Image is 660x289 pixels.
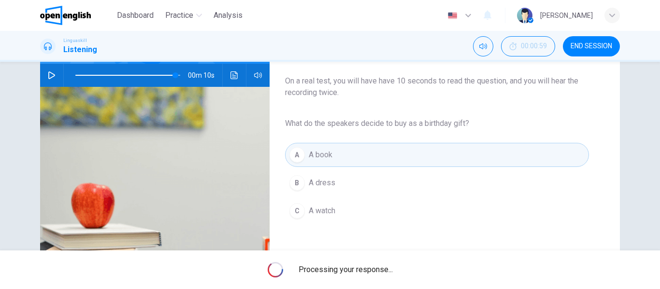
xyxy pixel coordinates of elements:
div: B [289,175,305,191]
button: Click to see the audio transcription [227,64,242,87]
span: Practice [165,10,193,21]
button: Practice [161,7,206,24]
span: Processing your response... [299,264,393,275]
span: Dashboard [117,10,154,21]
div: Hide [501,36,555,56]
h1: Listening [63,44,97,55]
button: Analysis [210,7,246,24]
button: AA book [285,143,589,167]
button: CA watch [285,199,589,223]
div: A [289,147,305,163]
span: Linguaskill [63,37,87,44]
div: [PERSON_NAME] [540,10,593,21]
span: 00:00:59 [521,42,547,50]
span: On a real test, you will have have 10 seconds to read the question, and you will hear the recordi... [285,75,589,98]
span: What do the speakers decide to buy as a birthday gift? [285,118,589,129]
span: A dress [309,177,335,189]
button: END SESSION [563,36,620,56]
span: A book [309,149,332,161]
span: Analysis [214,10,243,21]
img: en [446,12,459,19]
button: BA dress [285,171,589,195]
img: Profile picture [517,8,532,23]
div: C [289,203,305,219]
button: Dashboard [113,7,158,24]
span: 00m 10s [188,64,222,87]
div: Mute [473,36,493,56]
img: OpenEnglish logo [40,6,91,25]
button: 00:00:59 [501,36,555,56]
span: END SESSION [571,42,612,50]
span: A watch [309,205,335,217]
a: OpenEnglish logo [40,6,113,25]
